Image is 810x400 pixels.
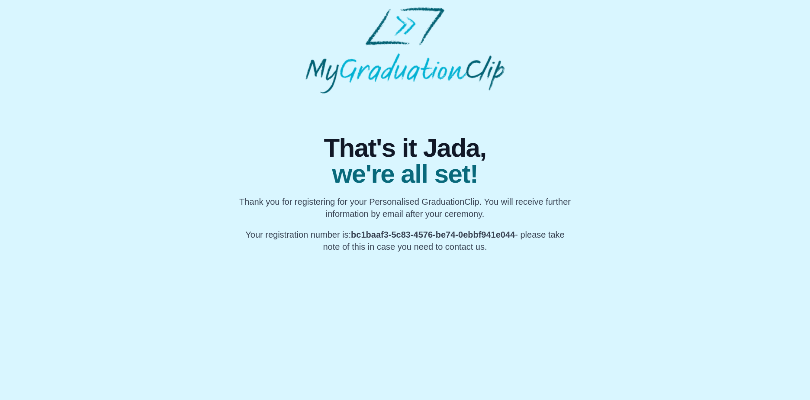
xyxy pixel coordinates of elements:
[239,229,571,253] p: Your registration number is: - please take note of this in case you need to contact us.
[239,196,571,220] p: Thank you for registering for your Personalised GraduationClip. You will receive further informat...
[305,7,505,94] img: MyGraduationClip
[351,230,515,239] b: bc1baaf3-5c83-4576-be74-0ebbf941e044
[239,135,571,161] span: That's it Jada,
[239,161,571,187] span: we're all set!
